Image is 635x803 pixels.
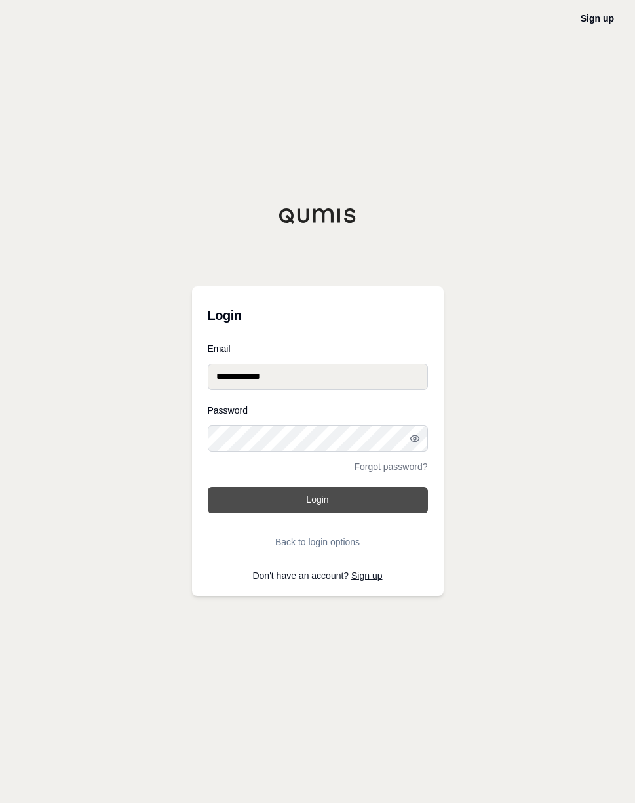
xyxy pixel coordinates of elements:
[354,462,427,471] a: Forgot password?
[351,570,382,581] a: Sign up
[208,302,428,328] h3: Login
[208,529,428,555] button: Back to login options
[279,208,357,224] img: Qumis
[581,13,614,24] a: Sign up
[208,406,428,415] label: Password
[208,487,428,513] button: Login
[208,344,428,353] label: Email
[208,571,428,580] p: Don't have an account?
